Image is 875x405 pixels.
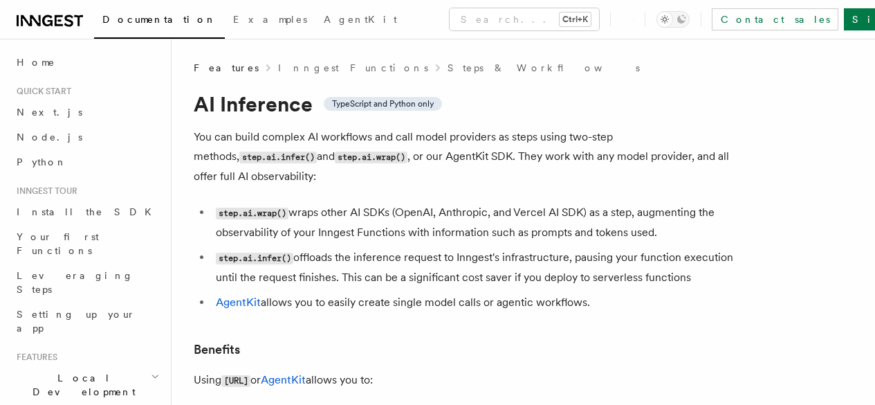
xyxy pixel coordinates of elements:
span: Features [194,61,259,75]
span: Inngest tour [11,186,77,197]
span: TypeScript and Python only [332,98,434,109]
span: Install the SDK [17,206,160,217]
span: Python [17,156,67,168]
span: AgentKit [324,14,397,25]
a: Python [11,150,163,174]
li: wraps other AI SDKs (OpenAI, Anthropic, and Vercel AI SDK) as a step, augmenting the observabilit... [212,203,747,242]
span: Examples [233,14,307,25]
span: Features [11,352,57,363]
li: allows you to easily create single model calls or agentic workflows. [212,293,747,312]
a: Benefits [194,340,240,359]
span: Home [17,55,55,69]
span: Node.js [17,132,82,143]
button: Toggle dark mode [656,11,690,28]
a: Next.js [11,100,163,125]
a: Node.js [11,125,163,150]
a: Leveraging Steps [11,263,163,302]
a: Home [11,50,163,75]
kbd: Ctrl+K [560,12,591,26]
a: Examples [225,4,315,37]
a: Setting up your app [11,302,163,341]
span: Setting up your app [17,309,136,334]
button: Search...Ctrl+K [450,8,599,30]
a: AgentKit [216,296,261,309]
span: Next.js [17,107,82,118]
a: AgentKit [315,4,405,37]
span: Local Development [11,371,151,399]
a: Inngest Functions [278,61,428,75]
code: [URL] [221,375,250,387]
a: AgentKit [261,373,306,386]
a: Steps & Workflows [448,61,640,75]
span: Leveraging Steps [17,270,133,295]
a: Your first Functions [11,224,163,263]
a: Contact sales [712,8,838,30]
p: You can build complex AI workflows and call model providers as steps using two-step methods, and ... [194,127,747,186]
span: Quick start [11,86,71,97]
h1: AI Inference [194,91,747,116]
code: step.ai.infer() [239,152,317,163]
a: Install the SDK [11,199,163,224]
code: step.ai.wrap() [216,208,288,219]
span: Your first Functions [17,231,99,256]
span: Documentation [102,14,217,25]
code: step.ai.infer() [216,253,293,264]
li: offloads the inference request to Inngest's infrastructure, pausing your function execution until... [212,248,747,287]
code: step.ai.wrap() [335,152,407,163]
p: Using or allows you to: [194,370,747,390]
button: Local Development [11,366,163,404]
a: Documentation [94,4,225,39]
